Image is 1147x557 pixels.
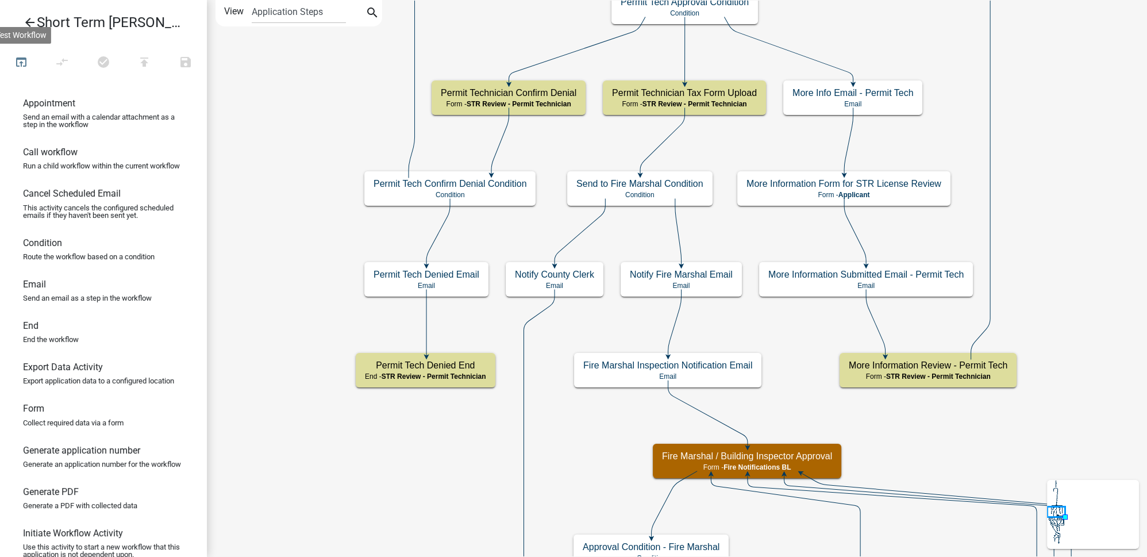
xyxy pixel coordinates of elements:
p: Send an email as a step in the workflow [23,294,152,302]
p: Form - [612,100,757,108]
p: Collect required data via a form [23,419,124,427]
button: search [363,5,382,23]
p: Condition [621,9,749,17]
span: STR Review - Permit Technician [467,100,571,108]
p: Form - [746,191,941,199]
p: Send an email with a calendar attachment as a step in the workflow [23,113,184,128]
i: open_in_browser [14,55,28,71]
i: search [365,6,379,22]
p: Form - [441,100,576,108]
p: Condition [576,191,703,199]
h5: Permit Tech Confirm Denial Condition [374,178,526,189]
button: No problems [83,51,124,75]
button: Publish [124,51,165,75]
p: Email [630,282,733,290]
h6: End [23,320,39,331]
p: Email [768,282,964,290]
h5: More Information Submitted Email - Permit Tech [768,269,964,280]
span: STR Review - Permit Technician [642,100,747,108]
span: STR Review - Permit Technician [382,372,486,381]
a: Short Term [PERSON_NAME] [9,9,188,36]
i: publish [137,55,151,71]
h6: Email [23,279,46,290]
h6: Initiate Workflow Activity [23,528,123,539]
h6: Condition [23,237,62,248]
p: This activity cancels the configured scheduled emails if they haven't been sent yet. [23,204,184,219]
h5: Approval Condition - Fire Marshal [583,541,719,552]
h6: Export Data Activity [23,362,103,372]
h5: Permit Tech Denied End [365,360,486,371]
p: End - [365,372,486,381]
span: Fire Notifications BL [723,463,791,471]
h6: Form [23,403,44,414]
i: compare_arrows [56,55,70,71]
i: save [179,55,193,71]
h5: Notify Fire Marshal Email [630,269,733,280]
p: Email [515,282,594,290]
h6: Generate PDF [23,486,79,497]
p: Email [583,372,752,381]
p: Run a child workflow within the current workflow [23,162,180,170]
h5: Permit Technician Confirm Denial [441,87,576,98]
p: Generate an application number for the workflow [23,460,181,468]
p: Export application data to a configured location [23,377,174,385]
h5: Send to Fire Marshal Condition [576,178,703,189]
p: Form - [849,372,1007,381]
h5: More Info Email - Permit Tech [792,87,913,98]
p: Generate a PDF with collected data [23,502,137,509]
i: arrow_back [23,16,37,32]
button: Test Workflow [1,51,42,75]
h5: Fire Marshal Inspection Notification Email [583,360,752,371]
p: Condition [374,191,526,199]
p: Form - [662,463,832,471]
p: Email [374,282,479,290]
p: Route the workflow based on a condition [23,253,155,260]
h5: Permit Tech Denied Email [374,269,479,280]
button: Save [165,51,206,75]
i: check_circle [97,55,110,71]
p: End the workflow [23,336,79,343]
button: Auto Layout [41,51,83,75]
h6: Cancel Scheduled Email [23,188,121,199]
h5: More Information Form for STR License Review [746,178,941,189]
span: Applicant [838,191,870,199]
h5: Fire Marshal / Building Inspector Approval [662,451,832,462]
h6: Call workflow [23,147,78,158]
p: Email [792,100,913,108]
h5: Permit Technician Tax Form Upload [612,87,757,98]
h5: More Information Review - Permit Tech [849,360,1007,371]
h6: Generate application number [23,445,140,456]
h6: Appointment [23,98,75,109]
div: Workflow actions [1,51,206,78]
span: STR Review - Permit Technician [886,372,991,381]
h5: Notify County Clerk [515,269,594,280]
